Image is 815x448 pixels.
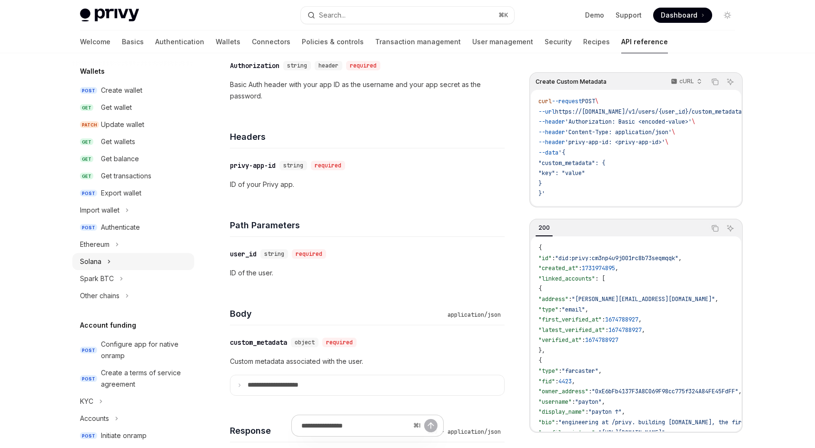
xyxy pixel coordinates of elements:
p: cURL [679,78,694,85]
a: User management [472,30,533,53]
span: , [615,264,618,272]
button: Send message [424,419,437,432]
button: Toggle Accounts section [72,410,194,427]
h4: Headers [230,130,505,143]
span: "payton ↑" [588,408,622,416]
span: { [538,244,542,252]
span: POST [582,97,595,105]
span: { [538,357,542,364]
span: : [595,429,598,437]
span: , [642,326,645,334]
div: privy-app-id [230,161,276,170]
span: "display_name" [538,408,585,416]
span: : [ [595,275,605,282]
span: object [295,339,315,346]
span: "bio" [538,419,555,426]
div: Create wallet [101,85,142,96]
span: : [555,378,558,385]
a: POSTConfigure app for native onramp [72,336,194,364]
input: Ask a question... [301,415,409,436]
button: Ask AI [724,222,736,234]
span: --request [552,97,582,105]
button: Toggle Ethereum section [72,236,194,253]
span: 1674788927 [608,326,642,334]
button: Open search [301,7,514,24]
span: 'privy-app-id: <privy-app-id>' [565,138,665,146]
span: , [602,398,605,406]
span: : [582,336,585,344]
div: Configure app for native onramp [101,339,189,361]
span: , [738,388,742,395]
a: POSTCreate a terms of service agreement [72,364,194,393]
span: Create Custom Metadata [536,78,606,86]
a: Wallets [216,30,240,53]
span: header [318,62,338,69]
span: : [552,254,555,262]
span: ⌘ K [498,11,508,19]
div: required [346,61,380,70]
span: "created_at" [538,264,578,272]
span: \ [595,97,598,105]
a: Welcome [80,30,110,53]
button: Copy the contents from the code block [709,76,721,88]
div: Get transactions [101,170,151,182]
span: GET [80,156,93,163]
span: "id" [538,254,552,262]
span: Dashboard [661,10,697,20]
div: custom_metadata [230,338,287,347]
span: POST [80,432,97,439]
a: Authentication [155,30,204,53]
span: "verified_at" [538,336,582,344]
span: : [578,264,582,272]
span: https://[DOMAIN_NAME]/v1/users/{user_id}/custom_metadata [555,108,742,116]
span: "fid" [538,378,555,385]
div: 200 [536,222,553,234]
a: GETGet wallet [72,99,194,116]
div: Other chains [80,290,119,302]
div: application/json [444,310,505,320]
span: : [588,388,592,395]
span: "latest_verified_at" [538,326,605,334]
span: "[URL][DOMAIN_NAME]" [598,429,665,437]
span: PATCH [80,121,99,128]
h4: Path Parameters [230,219,505,232]
span: 1674788927 [605,316,638,323]
span: "0xE6bFb4137F3A8C069F98cc775f324A84FE45FdFF" [592,388,738,395]
span: : [585,408,588,416]
span: "linked_accounts" [538,275,595,282]
span: , [622,408,625,416]
span: string [283,162,303,169]
button: Toggle Solana section [72,253,194,270]
a: Recipes [583,30,610,53]
a: Connectors [252,30,290,53]
span: POST [80,87,97,94]
span: "type" [538,367,558,375]
div: required [311,161,345,170]
a: Policies & controls [302,30,364,53]
span: --header [538,138,565,146]
a: Dashboard [653,8,712,23]
button: Toggle dark mode [720,8,735,23]
div: required [322,338,357,347]
div: required [292,249,326,259]
span: }' [538,190,545,197]
span: "profile_picture" [538,429,595,437]
span: \ [672,128,675,136]
span: : [605,326,608,334]
div: Accounts [80,413,109,424]
a: Demo [585,10,604,20]
span: POST [80,375,97,382]
p: Custom metadata associated with the user. [230,356,505,367]
a: PATCHUpdate wallet [72,116,194,133]
span: : [602,316,605,323]
span: curl [538,97,552,105]
span: "type" [538,306,558,313]
span: 'Authorization: Basic <encoded-value>' [565,118,692,126]
h5: Account funding [80,320,136,331]
button: Toggle Import wallet section [72,202,194,219]
div: Export wallet [101,187,141,199]
p: ID of the user. [230,267,505,279]
div: Search... [319,10,346,21]
a: Transaction management [375,30,461,53]
span: 1731974895 [582,264,615,272]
